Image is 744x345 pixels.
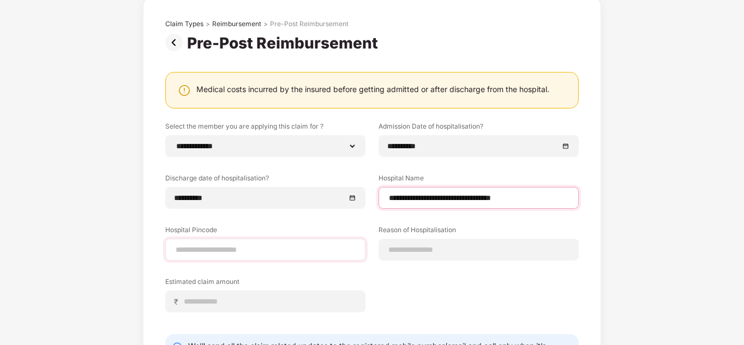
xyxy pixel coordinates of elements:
div: > [263,20,268,28]
label: Hospital Name [379,173,579,187]
label: Discharge date of hospitalisation? [165,173,365,187]
div: Pre-Post Reimbursement [270,20,349,28]
div: Medical costs incurred by the insured before getting admitted or after discharge from the hospital. [196,84,549,94]
label: Estimated claim amount [165,277,365,290]
label: Reason of Hospitalisation [379,225,579,239]
label: Admission Date of hospitalisation? [379,122,579,135]
img: svg+xml;base64,PHN2ZyBpZD0iV2FybmluZ18tXzI0eDI0IiBkYXRhLW5hbWU9Ildhcm5pbmcgLSAyNHgyNCIgeG1sbnM9Im... [178,84,191,97]
div: Pre-Post Reimbursement [187,34,382,52]
div: Reimbursement [212,20,261,28]
img: svg+xml;base64,PHN2ZyBpZD0iUHJldi0zMngzMiIgeG1sbnM9Imh0dHA6Ly93d3cudzMub3JnLzIwMDAvc3ZnIiB3aWR0aD... [165,34,187,51]
label: Select the member you are applying this claim for ? [165,122,365,135]
div: > [206,20,210,28]
label: Hospital Pincode [165,225,365,239]
span: ₹ [174,296,183,307]
div: Claim Types [165,20,203,28]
